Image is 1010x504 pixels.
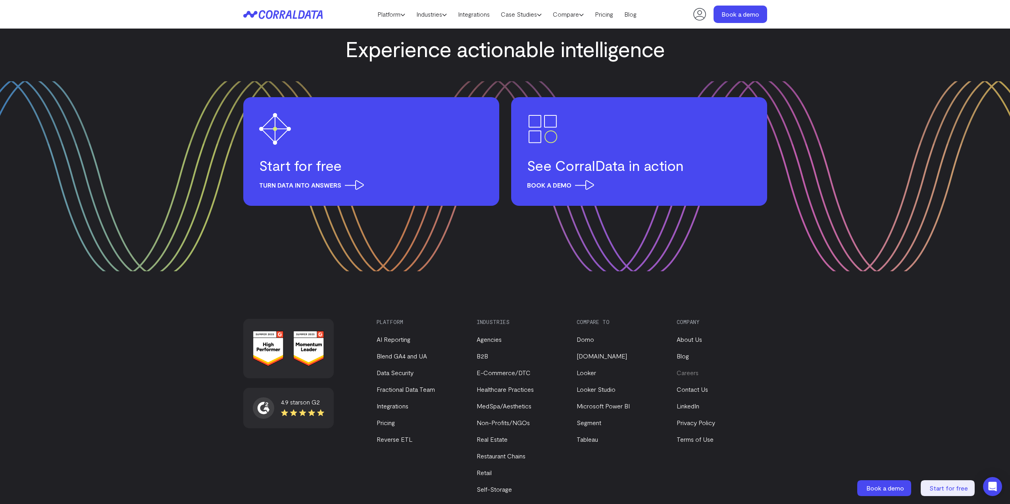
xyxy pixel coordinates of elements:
[866,484,904,492] span: Book a demo
[243,97,499,206] a: Start for free Turn data into answers
[477,352,488,360] a: B2B
[677,335,702,343] a: About Us
[495,8,547,20] a: Case Studies
[577,402,630,410] a: Microsoft Power BI
[921,480,976,496] a: Start for free
[377,319,463,325] h3: Platform
[527,157,751,174] h3: See CorralData in action
[929,484,968,492] span: Start for free
[477,385,534,393] a: Healthcare Practices
[477,335,502,343] a: Agencies
[677,385,708,393] a: Contact Us
[477,435,508,443] a: Real Estate
[589,8,619,20] a: Pricing
[677,402,699,410] a: LinkedIn
[303,398,320,406] span: on G2
[577,319,663,325] h3: Compare to
[511,97,767,206] a: See CorralData in action Book a demo
[619,8,642,20] a: Blog
[259,180,364,190] span: Turn data into answers
[677,369,698,376] a: Careers
[677,435,714,443] a: Terms of Use
[452,8,495,20] a: Integrations
[477,485,512,493] a: Self-Storage
[372,8,411,20] a: Platform
[477,319,563,325] h3: Industries
[714,6,767,23] a: Book a demo
[677,419,715,426] a: Privacy Policy
[577,352,627,360] a: [DOMAIN_NAME]
[377,369,414,376] a: Data Security
[577,419,601,426] a: Segment
[477,419,530,426] a: Non-Profits/NGOs
[677,352,689,360] a: Blog
[857,480,913,496] a: Book a demo
[281,397,324,407] div: 4.9 stars
[477,452,525,460] a: Restaurant Chains
[477,369,531,376] a: E-Commerce/DTC
[377,335,410,343] a: AI Reporting
[577,435,598,443] a: Tableau
[983,477,1002,496] div: Open Intercom Messenger
[577,385,616,393] a: Looker Studio
[477,402,531,410] a: MedSpa/Aesthetics
[527,180,594,190] span: Book a demo
[677,319,763,325] h3: Company
[411,8,452,20] a: Industries
[377,435,412,443] a: Reverse ETL
[377,402,408,410] a: Integrations
[377,352,427,360] a: Blend GA4 and UA
[477,469,492,476] a: Retail
[259,157,483,174] h3: Start for free
[253,397,324,419] a: 4.9 starson G2
[377,385,435,393] a: Fractional Data Team
[377,419,395,426] a: Pricing
[577,335,594,343] a: Domo
[547,8,589,20] a: Compare
[577,369,596,376] a: Looker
